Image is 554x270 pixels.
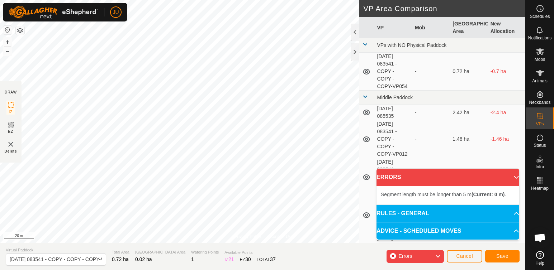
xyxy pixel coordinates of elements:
span: Errors [398,253,412,259]
h2: VP Area Comparison [364,4,526,13]
p-accordion-header: RULES - GENERAL [377,205,519,222]
button: Save [485,250,520,262]
span: Notifications [528,36,551,40]
td: [DATE] 083541 - COPY - COPY - COPY-VP054 [374,53,412,91]
span: 30 [245,256,251,262]
td: [DATE] 083541 - COPY - COPY - COPY-VP012 [374,120,412,158]
p-accordion-content: ERRORS [377,186,519,204]
span: Heatmap [531,186,549,191]
span: 0.72 ha [112,256,129,262]
span: Infra [535,165,544,169]
img: VP [6,140,15,149]
p-accordion-header: ERRORS [377,169,519,186]
span: Virtual Paddock [6,247,106,253]
td: 1.48 ha [450,120,487,158]
td: -1.46 ha [488,120,525,158]
b: (Current: 0 m) [472,192,505,197]
span: Neckbands [529,100,550,105]
span: IZ [9,109,13,115]
span: Total Area [112,249,129,255]
button: Map Layers [16,26,24,35]
p-accordion-header: ADVICE - SCHEDULED MOVES [377,222,519,240]
span: 21 [228,256,234,262]
span: Available Points [224,250,275,256]
span: Middle Paddock [377,95,413,100]
td: 1.63 ha [450,158,487,196]
div: TOTAL [257,256,276,263]
div: DRAW [5,90,17,95]
td: 2.42 ha [450,105,487,120]
th: New Allocation [488,17,525,38]
span: Delete [5,149,17,154]
td: [DATE] 085535 [374,105,412,120]
span: 0.02 ha [135,256,152,262]
span: VPs with NO Physical Paddock [377,42,447,48]
span: Mobs [535,57,545,62]
th: VP [374,17,412,38]
span: 1 [191,256,194,262]
span: Help [535,261,544,265]
div: - [415,68,447,75]
button: + [3,38,12,46]
span: Segment length must be longer than 5 m . [381,192,506,197]
img: Gallagher Logo [9,6,98,19]
td: [DATE] 083541 - COPY - COPY - COPY-VP014 [374,196,412,234]
div: - [415,135,447,143]
td: -0.7 ha [488,53,525,91]
div: - [415,109,447,116]
div: Open chat [529,227,551,249]
button: – [3,47,12,56]
span: ERRORS [377,173,401,182]
button: Reset Map [3,26,12,34]
button: Cancel [447,250,482,262]
span: VPs [536,122,544,126]
span: RULES - GENERAL [377,209,429,218]
a: Contact Us [270,233,291,240]
span: Status [534,143,546,148]
td: 0.72 ha [450,53,487,91]
span: ADVICE - SCHEDULED MOVES [377,227,461,235]
span: Schedules [530,14,550,19]
td: [DATE] 083541 - COPY - COPY - COPY-VP013 [374,158,412,196]
span: JU [113,9,119,16]
span: Watering Points [191,249,219,255]
td: -2.4 ha [488,105,525,120]
div: EZ [240,256,251,263]
a: Privacy Policy [234,233,261,240]
span: 37 [270,256,276,262]
th: Mob [412,17,450,38]
td: -1.61 ha [488,158,525,196]
div: IZ [224,256,234,263]
span: Animals [532,79,548,83]
span: Save [496,253,508,259]
th: [GEOGRAPHIC_DATA] Area [450,17,487,38]
span: [GEOGRAPHIC_DATA] Area [135,249,185,255]
a: Help [526,248,554,268]
span: EZ [8,129,14,134]
span: Cancel [456,253,473,259]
